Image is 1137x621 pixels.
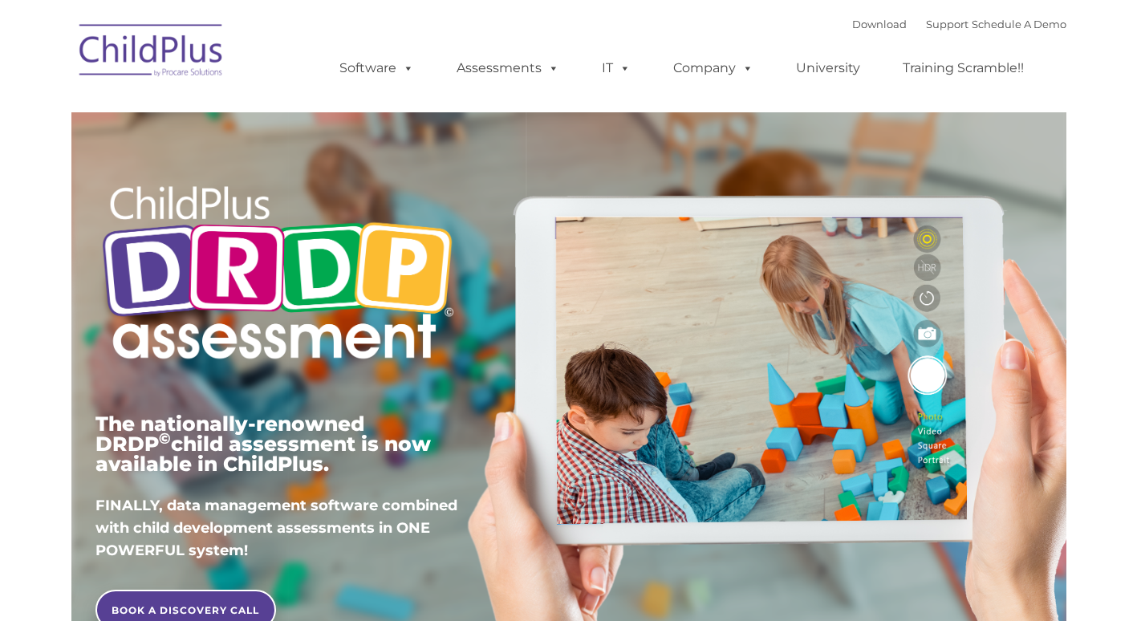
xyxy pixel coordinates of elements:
[780,52,876,84] a: University
[657,52,770,84] a: Company
[887,52,1040,84] a: Training Scramble!!
[972,18,1066,30] a: Schedule A Demo
[71,13,232,93] img: ChildPlus by Procare Solutions
[159,429,171,448] sup: ©
[926,18,968,30] a: Support
[852,18,907,30] a: Download
[441,52,575,84] a: Assessments
[323,52,430,84] a: Software
[586,52,647,84] a: IT
[852,18,1066,30] font: |
[95,412,431,476] span: The nationally-renowned DRDP child assessment is now available in ChildPlus.
[95,164,460,386] img: Copyright - DRDP Logo Light
[95,497,457,559] span: FINALLY, data management software combined with child development assessments in ONE POWERFUL sys...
